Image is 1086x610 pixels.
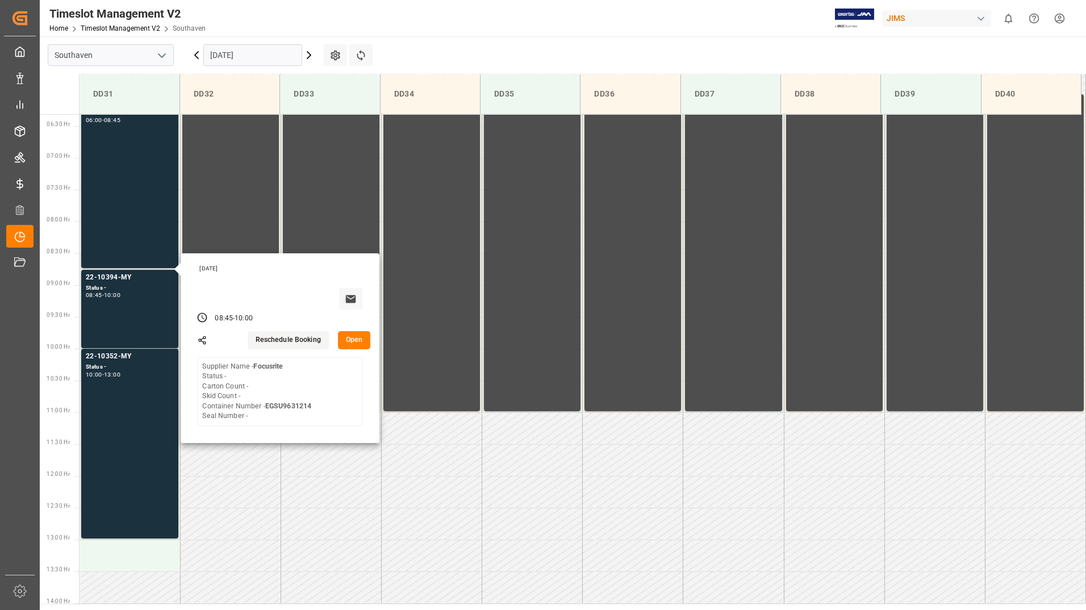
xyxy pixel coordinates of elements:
[86,372,102,377] div: 10:00
[189,83,270,105] div: DD32
[89,83,170,105] div: DD31
[996,6,1021,31] button: show 0 new notifications
[233,314,235,324] div: -
[102,293,104,298] div: -
[47,248,70,254] span: 08:30 Hr
[47,598,70,604] span: 14:00 Hr
[86,351,174,362] div: 22-10352-MY
[490,83,571,105] div: DD35
[104,118,120,123] div: 08:45
[835,9,874,28] img: Exertis%20JAM%20-%20Email%20Logo.jpg_1722504956.jpg
[1021,6,1047,31] button: Help Center
[289,83,370,105] div: DD33
[104,372,120,377] div: 13:00
[265,402,311,410] b: EGSU9631214
[102,372,104,377] div: -
[47,407,70,413] span: 11:00 Hr
[47,471,70,477] span: 12:00 Hr
[215,314,233,324] div: 08:45
[47,534,70,541] span: 13:00 Hr
[47,375,70,382] span: 10:30 Hr
[86,362,174,372] div: Status -
[48,44,174,66] input: Type to search/select
[47,280,70,286] span: 09:00 Hr
[47,312,70,318] span: 09:30 Hr
[47,566,70,573] span: 13:30 Hr
[47,185,70,191] span: 07:30 Hr
[338,331,371,349] button: Open
[49,24,68,32] a: Home
[47,439,70,445] span: 11:30 Hr
[104,293,120,298] div: 10:00
[202,362,311,421] div: Supplier Name - Status - Carton Count - Skid Count - Container Number - Seal Number -
[390,83,471,105] div: DD34
[153,47,170,64] button: open menu
[991,83,1072,105] div: DD40
[690,83,771,105] div: DD37
[86,272,174,283] div: 22-10394-MY
[47,121,70,127] span: 06:30 Hr
[47,153,70,159] span: 07:00 Hr
[195,265,367,273] div: [DATE]
[81,24,160,32] a: Timeslot Management V2
[86,118,102,123] div: 06:00
[102,118,104,123] div: -
[47,503,70,509] span: 12:30 Hr
[49,5,206,22] div: Timeslot Management V2
[47,344,70,350] span: 10:00 Hr
[590,83,671,105] div: DD36
[882,10,991,27] div: JIMS
[248,331,329,349] button: Reschedule Booking
[203,44,302,66] input: DD.MM.YYYY
[790,83,871,105] div: DD38
[890,83,971,105] div: DD39
[882,7,996,29] button: JIMS
[253,362,283,370] b: Focusrite
[47,216,70,223] span: 08:00 Hr
[86,293,102,298] div: 08:45
[86,283,174,293] div: Status -
[235,314,253,324] div: 10:00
